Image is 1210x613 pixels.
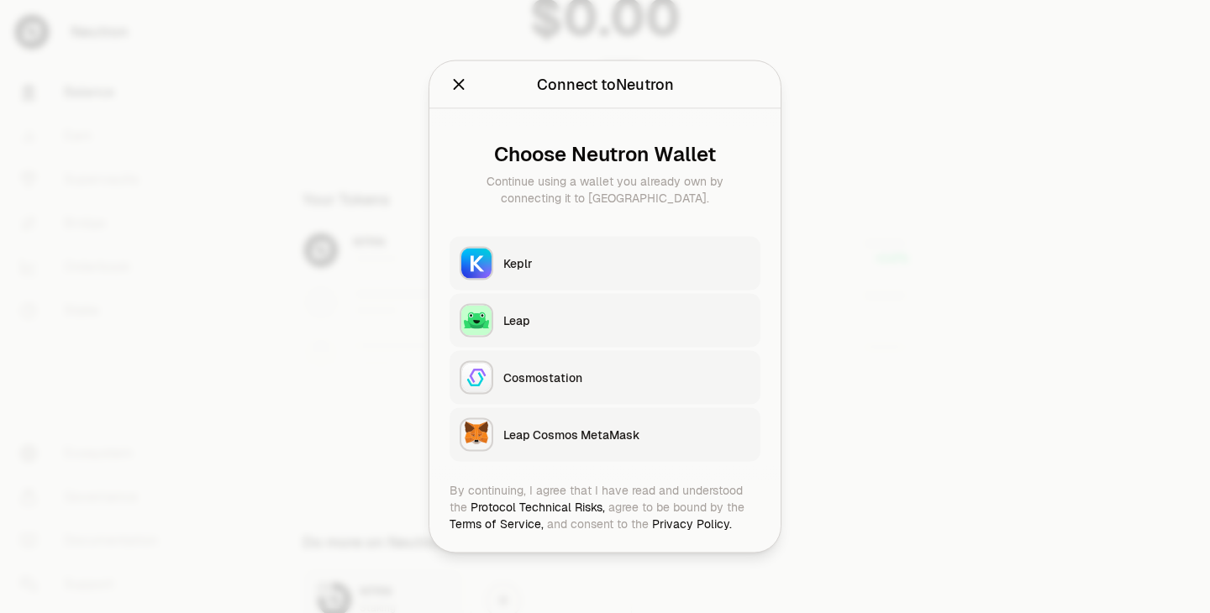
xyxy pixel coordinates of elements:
img: Leap [461,306,492,336]
div: By continuing, I agree that I have read and understood the agree to be bound by the and consent t... [450,482,760,532]
button: CosmostationCosmostation [450,351,760,405]
a: Privacy Policy. [652,516,732,532]
div: Cosmostation [503,369,750,386]
a: Terms of Service, [450,516,544,532]
div: Leap Cosmos MetaMask [503,427,750,443]
img: Leap Cosmos MetaMask [461,420,492,450]
button: Close [450,73,468,97]
div: Continue using a wallet you already own by connecting it to [GEOGRAPHIC_DATA]. [463,173,747,207]
div: Choose Neutron Wallet [463,143,747,166]
img: Cosmostation [461,363,492,393]
img: Keplr [461,249,492,279]
a: Protocol Technical Risks, [471,500,605,515]
button: KeplrKeplr [450,237,760,291]
div: Leap [503,312,750,329]
div: Keplr [503,255,750,272]
div: Connect to Neutron [537,73,674,97]
button: LeapLeap [450,294,760,348]
button: Leap Cosmos MetaMaskLeap Cosmos MetaMask [450,408,760,462]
